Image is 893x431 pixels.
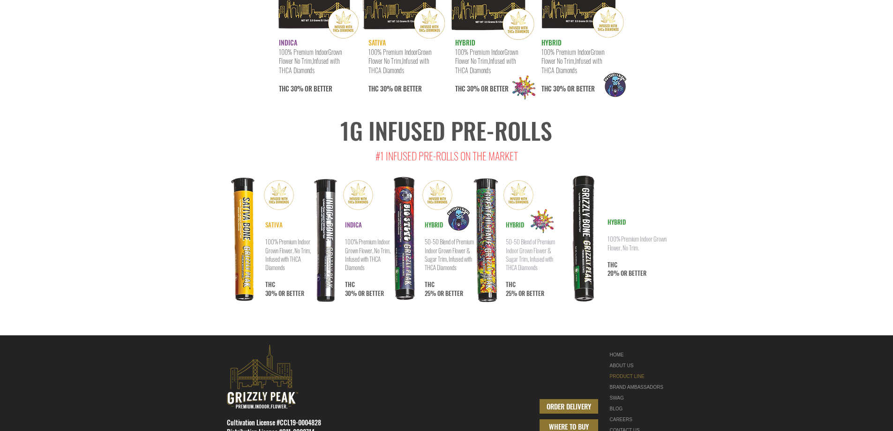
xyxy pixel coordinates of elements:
[541,47,591,57] span: 100% Premium Indoor
[227,345,298,408] svg: premium-indoor-cannabis
[425,220,443,229] span: HYBRID
[594,64,636,106] img: BS-Logo.png
[345,237,390,272] span: 100% Premium Indoor Grown Flower, No Trim, Infused with THCA Diamonds
[541,56,602,93] span: THC 30% OR BETTER
[455,56,516,75] span: Infused with THCA Diamonds
[375,148,518,163] span: #1 INFUSED PRE-ROLLS ON THE MARKET
[608,260,646,278] span: THC 20% OR BETTER
[341,178,375,212] img: THC-infused.png
[368,47,418,57] span: 100% Premium Indoor
[340,113,552,147] span: 1G INFUSED PRE-ROLLS
[610,403,669,414] a: BLOG
[547,401,591,411] span: ORDER DELIVERY
[368,47,431,66] span: Grown Flower No Trim,
[541,56,602,75] span: Infused with THCA Diamonds
[265,280,304,297] span: THC 30% OR BETTER
[506,280,544,297] span: THC 25% OR BETTER
[455,56,516,93] span: THC 30% OR BETTER
[279,56,339,75] span: Infused with THCA Diamonds
[455,47,504,57] span: 100% Premium Indoor
[541,47,604,66] span: Grown Flower No Trim,
[425,237,474,272] span: 50-50 Blend of Premium Indoor Grown Flower & Sugar Trim, Infused with THCA Diamonds
[506,220,524,229] span: HYBRID
[540,399,598,414] a: ORDER DELIVERY
[610,349,669,360] a: HOME
[555,171,615,307] img: GB bone.png
[438,198,479,239] img: BS-Logo.png
[298,174,356,307] img: indicabone.png
[502,178,535,212] img: THC-infused.png
[368,56,429,75] span: Infused with THCA Diamonds
[610,360,669,371] a: ABOUT US
[610,371,669,382] a: PRODUCT LINE
[375,173,433,306] img: bsbone.png
[217,174,275,307] img: sativa bone.png
[262,178,296,212] img: THC-infused.png
[454,173,512,306] img: GD bone.png
[368,56,429,93] span: THC 30% OR BETTER
[279,47,328,57] span: 100% Premium Indoor
[608,234,667,252] span: 100% Premium Indoor Grown Flower, No Trim.
[279,38,297,47] span: INDICA
[610,414,669,425] a: CAREERS
[420,178,454,212] img: THC-infused.png
[345,280,384,297] span: THC 30% OR BETTER
[524,203,560,239] img: GD-logo.png
[425,280,463,297] span: THC 25% OR BETTER
[506,237,555,272] span: 50-50 Blend of Premium Indoor Grown Flower & Sugar Trim, Infused with THCA Diamonds
[265,237,311,272] span: 100% Premium Indoor Grown Flower, No Trim, Infused with THCA Diamonds
[506,69,542,106] img: GD-logo.png
[455,47,518,66] span: Grown Flower No Trim,
[610,393,669,403] a: SWAG
[610,382,669,393] div: BRAND AMBASSADORS
[608,217,626,227] span: HYBRID
[279,56,339,93] span: THC 30% OR BETTER
[541,38,562,47] span: HYBRID
[279,47,342,66] span: Grown Flower No Trim,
